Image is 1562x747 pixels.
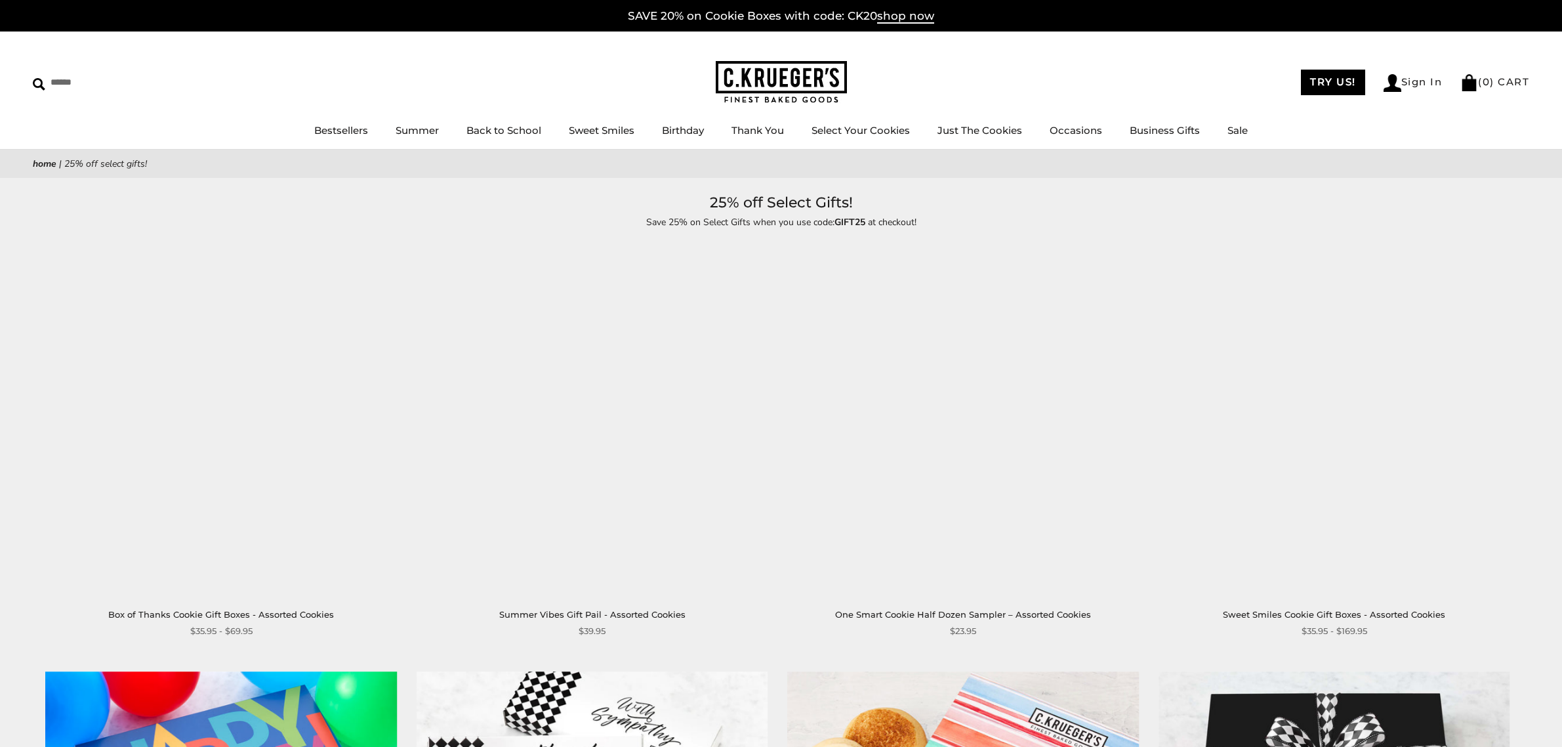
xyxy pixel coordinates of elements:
[731,124,784,137] a: Thank You
[46,244,397,595] a: Box of Thanks Cookie Gift Boxes - Assorted Cookies
[1384,74,1443,92] a: Sign In
[33,72,189,93] input: Search
[396,124,439,137] a: Summer
[1483,75,1490,88] span: 0
[466,124,541,137] a: Back to School
[1301,70,1365,95] a: TRY US!
[569,124,634,137] a: Sweet Smiles
[1159,244,1510,595] a: Sweet Smiles Cookie Gift Boxes - Assorted Cookies
[835,609,1091,620] a: One Smart Cookie Half Dozen Sampler – Assorted Cookies
[1460,75,1529,88] a: (0) CART
[314,124,368,137] a: Bestsellers
[59,158,62,170] span: |
[108,609,334,620] a: Box of Thanks Cookie Gift Boxes - Assorted Cookies
[834,216,865,228] strong: GIFT25
[1223,609,1445,620] a: Sweet Smiles Cookie Gift Boxes - Assorted Cookies
[1227,124,1248,137] a: Sale
[33,156,1529,171] nav: breadcrumbs
[628,9,934,24] a: SAVE 20% on Cookie Boxes with code: CK20shop now
[1460,74,1478,91] img: Bag
[579,624,606,638] span: $39.95
[417,244,768,595] a: Summer Vibes Gift Pail - Assorted Cookies
[1130,124,1200,137] a: Business Gifts
[937,124,1022,137] a: Just The Cookies
[33,158,56,170] a: Home
[64,158,147,170] span: 25% off Select Gifts!
[788,244,1139,595] a: One Smart Cookie Half Dozen Sampler – Assorted Cookies
[812,124,910,137] a: Select Your Cookies
[877,9,934,24] span: shop now
[480,215,1083,230] p: Save 25% on Select Gifts when you use code: at checkout!
[1302,624,1367,638] span: $35.95 - $169.95
[662,124,704,137] a: Birthday
[950,624,976,638] span: $23.95
[716,61,847,104] img: C.KRUEGER'S
[1384,74,1401,92] img: Account
[1050,124,1102,137] a: Occasions
[52,191,1510,215] h1: 25% off Select Gifts!
[190,624,253,638] span: $35.95 - $69.95
[499,609,686,620] a: Summer Vibes Gift Pail - Assorted Cookies
[33,78,45,91] img: Search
